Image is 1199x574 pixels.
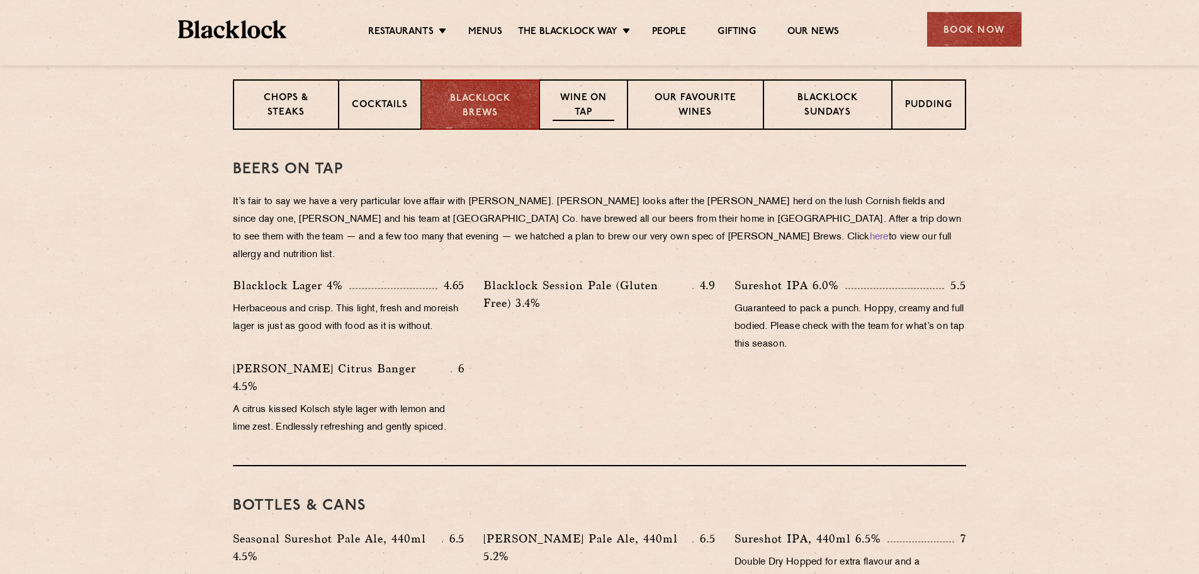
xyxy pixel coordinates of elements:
p: [PERSON_NAME] Pale Ale, 440ml 5.2% [483,530,692,565]
p: Pudding [905,98,952,114]
h3: Beers on tap [233,161,966,178]
p: 6.5 [443,531,465,547]
p: Guaranteed to pack a punch. Hoppy, creamy and full bodied. Please check with the team for what’s ... [735,301,966,353]
p: It’s fair to say we have a very particular love affair with [PERSON_NAME]. [PERSON_NAME] looks af... [233,193,966,264]
h3: BOTTLES & CANS [233,498,966,514]
a: People [652,26,686,40]
p: Blacklock Brews [434,92,526,120]
a: Our News [787,26,840,40]
a: The Blacklock Way [518,26,617,40]
p: Blacklock Session Pale (Gluten Free) 3.4% [483,277,692,312]
p: A citrus kissed Kolsch style lager with lemon and lime zest. Endlessly refreshing and gently spiced. [233,401,464,437]
p: Our favourite wines [641,91,750,121]
p: 4.65 [437,277,464,294]
p: Blacklock Lager 4% [233,277,349,294]
img: BL_Textured_Logo-footer-cropped.svg [178,20,287,38]
p: Sureshot IPA 6.0% [735,277,845,294]
div: Book Now [927,12,1022,47]
p: Herbaceous and crisp. This light, fresh and moreish lager is just as good with food as it is with... [233,301,464,336]
p: Chops & Steaks [247,91,325,121]
p: 4.9 [694,277,716,294]
p: Cocktails [352,98,408,114]
a: here [870,232,889,242]
p: [PERSON_NAME] Citrus Banger 4.5% [233,360,451,395]
p: 5.5 [944,277,966,294]
p: 6 [452,360,464,377]
a: Restaurants [368,26,434,40]
p: Sureshot IPA, 440ml 6.5% [735,530,887,548]
a: Gifting [718,26,755,40]
a: Menus [468,26,502,40]
p: Wine on Tap [553,91,614,121]
p: 7 [954,531,966,547]
p: 6.5 [694,531,716,547]
p: Blacklock Sundays [777,91,879,121]
p: Seasonal Sureshot Pale Ale, 440ml 4.5% [233,530,442,565]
